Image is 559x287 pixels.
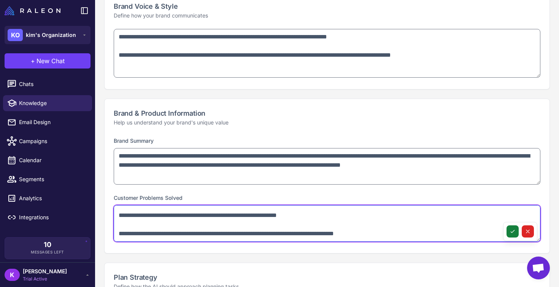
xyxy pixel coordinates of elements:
[37,56,65,65] span: New Chat
[31,249,64,255] span: Messages Left
[3,76,92,92] a: Chats
[19,80,86,88] span: Chats
[26,31,76,39] span: kim's Organization
[507,225,519,238] button: Save changes
[527,257,550,279] div: Open chat
[3,171,92,187] a: Segments
[3,114,92,130] a: Email Design
[5,6,64,15] a: Raleon Logo
[522,225,534,238] button: Cancel changes
[114,195,183,201] label: Customer Problems Solved
[23,267,67,276] span: [PERSON_NAME]
[5,269,20,281] div: K
[5,53,91,69] button: +New Chat
[3,152,92,168] a: Calendar
[19,213,86,222] span: Integrations
[31,56,35,65] span: +
[114,11,540,20] p: Define how your brand communicates
[5,26,91,44] button: KOkim's Organization
[114,118,540,127] p: Help us understand your brand's unique value
[3,209,92,225] a: Integrations
[19,156,86,164] span: Calendar
[114,272,540,282] h2: Plan Strategy
[5,6,60,15] img: Raleon Logo
[19,99,86,107] span: Knowledge
[19,175,86,183] span: Segments
[8,29,23,41] div: KO
[3,190,92,206] a: Analytics
[3,133,92,149] a: Campaigns
[114,108,540,118] h2: Brand & Product Information
[114,137,154,144] label: Brand Summary
[19,137,86,145] span: Campaigns
[44,241,51,248] span: 10
[3,95,92,111] a: Knowledge
[114,1,540,11] h2: Brand Voice & Style
[19,118,86,126] span: Email Design
[23,276,67,282] span: Trial Active
[19,194,86,202] span: Analytics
